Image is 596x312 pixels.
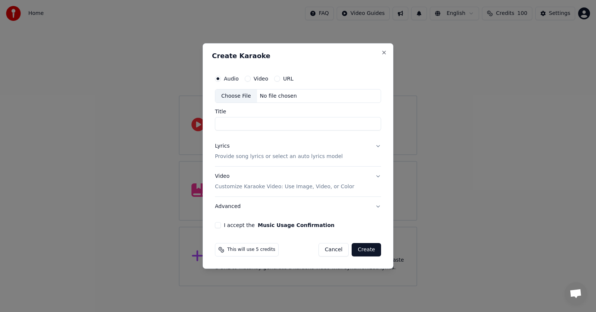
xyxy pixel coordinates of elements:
h2: Create Karaoke [212,53,384,59]
button: I accept the [258,223,335,228]
div: Choose File [215,89,257,103]
label: URL [283,76,294,81]
p: Provide song lyrics or select an auto lyrics model [215,153,343,161]
div: Lyrics [215,143,229,150]
label: Video [254,76,268,81]
label: Audio [224,76,239,81]
p: Customize Karaoke Video: Use Image, Video, or Color [215,183,354,190]
button: Cancel [318,243,349,256]
button: Advanced [215,197,381,216]
label: I accept the [224,223,335,228]
label: Title [215,109,381,114]
div: Video [215,173,354,191]
div: No file chosen [257,92,300,100]
button: VideoCustomize Karaoke Video: Use Image, Video, or Color [215,167,381,197]
span: This will use 5 credits [227,247,275,253]
button: LyricsProvide song lyrics or select an auto lyrics model [215,137,381,167]
button: Create [352,243,381,256]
